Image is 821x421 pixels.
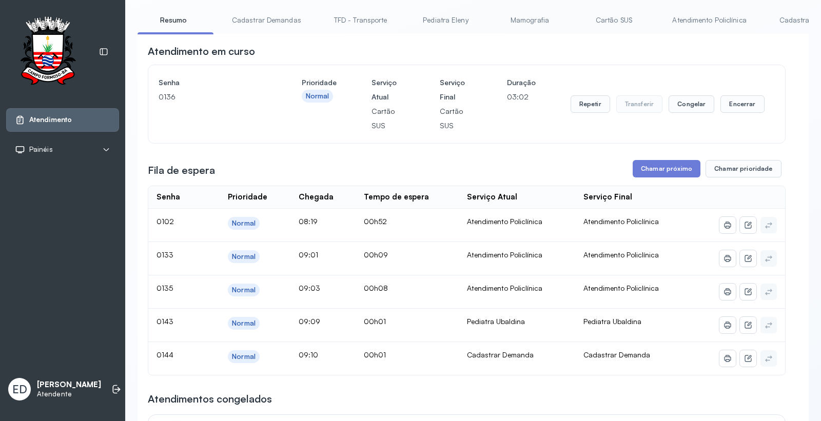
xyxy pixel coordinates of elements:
h4: Senha [159,75,267,90]
button: Repetir [571,95,610,113]
div: Pediatra Ubaldina [467,317,567,326]
span: 0135 [157,284,173,292]
span: 09:09 [299,317,320,326]
div: Serviço Atual [467,192,517,202]
a: Pediatra Eleny [409,12,481,29]
span: 00h52 [364,217,387,226]
a: Atendimento [15,115,110,125]
a: Cadastrar Demandas [222,12,311,29]
img: Logotipo do estabelecimento [11,16,85,88]
div: Prioridade [228,192,267,202]
span: Cadastrar Demanda [583,350,650,359]
div: Tempo de espera [364,192,429,202]
span: 0133 [157,250,173,259]
span: 09:03 [299,284,320,292]
div: Normal [232,219,256,228]
p: Cartão SUS [372,104,405,133]
h3: Atendimento em curso [148,44,255,58]
h4: Prioridade [302,75,337,90]
a: Cartão SUS [578,12,650,29]
a: TFD - Transporte [324,12,398,29]
span: 00h01 [364,350,386,359]
button: Transferir [616,95,663,113]
h4: Serviço Atual [372,75,405,104]
div: Serviço Final [583,192,632,202]
div: Atendimento Policlínica [467,217,567,226]
div: Chegada [299,192,334,202]
span: Atendimento Policlínica [583,284,659,292]
p: 03:02 [507,90,536,104]
span: Painéis [29,145,53,154]
span: Atendimento Policlínica [583,217,659,226]
span: 00h08 [364,284,388,292]
div: Normal [306,92,329,101]
div: Normal [232,319,256,328]
p: [PERSON_NAME] [37,380,101,390]
div: Senha [157,192,180,202]
span: Atendimento Policlínica [583,250,659,259]
h3: Atendimentos congelados [148,392,272,406]
span: 09:10 [299,350,318,359]
h3: Fila de espera [148,163,215,177]
button: Congelar [669,95,714,113]
a: Mamografia [494,12,565,29]
span: Pediatra Ubaldina [583,317,641,326]
span: 08:19 [299,217,318,226]
div: Normal [232,286,256,294]
p: Cartão SUS [440,104,472,133]
span: 0102 [157,217,174,226]
h4: Duração [507,75,536,90]
button: Encerrar [720,95,764,113]
h4: Serviço Final [440,75,472,104]
span: 00h09 [364,250,388,259]
p: Atendente [37,390,101,398]
button: Chamar próximo [633,160,700,177]
span: 00h01 [364,317,386,326]
div: Cadastrar Demanda [467,350,567,359]
div: Normal [232,352,256,361]
button: Chamar prioridade [706,160,781,177]
div: Atendimento Policlínica [467,250,567,259]
span: 0144 [157,350,173,359]
div: Atendimento Policlínica [467,284,567,293]
p: 0136 [159,90,267,104]
div: Normal [232,252,256,261]
span: Atendimento [29,115,72,124]
span: 09:01 [299,250,318,259]
a: Atendimento Policlínica [662,12,756,29]
span: 0143 [157,317,173,326]
a: Resumo [138,12,209,29]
